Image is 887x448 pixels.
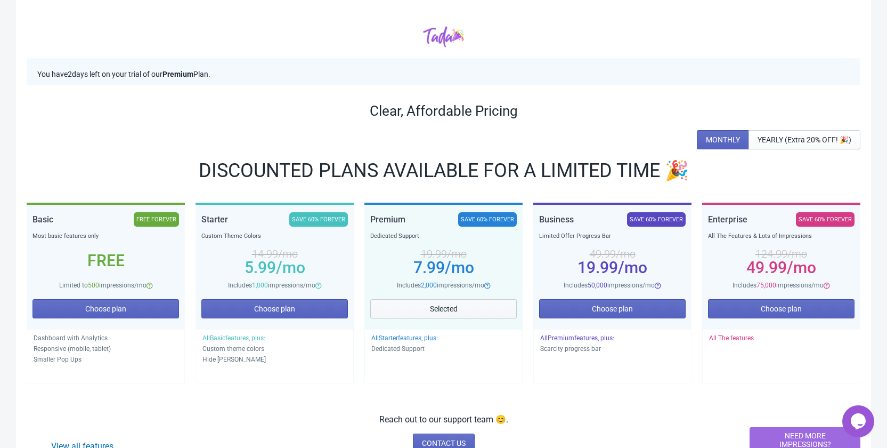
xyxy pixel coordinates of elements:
[422,439,466,447] span: CONTACT US
[201,212,228,227] div: Starter
[27,102,860,119] div: Clear, Affordable Pricing
[733,282,824,289] span: Includes impressions/mo
[201,263,348,272] div: 5.99
[397,282,484,289] span: Includes impressions/mo
[32,299,179,318] button: Choose plan
[539,250,686,258] div: 49.99 /mo
[379,413,508,426] p: Reach out to our support team 😊.
[202,343,347,354] p: Custom theme colors
[254,305,295,313] span: Choose plan
[539,263,686,272] div: 19.99
[539,231,686,242] div: Limited Offer Progress Bar
[370,250,517,258] div: 19.99 /mo
[85,305,126,313] span: Choose plan
[709,334,754,342] span: All The features
[756,282,776,289] span: 75,000
[758,135,851,144] span: YEARLY (Extra 20% OFF! 🎉)
[370,299,517,318] button: Selected
[618,258,647,277] span: /mo
[592,305,633,313] span: Choose plan
[162,70,193,78] b: Premium
[32,231,179,242] div: Most basic features only
[32,280,179,291] div: Limited to impressions/mo
[787,258,816,277] span: /mo
[289,212,348,227] div: SAVE 60% FOREVER
[588,282,607,289] span: 50,000
[34,333,178,343] p: Dashboard with Analytics
[708,212,747,227] div: Enterprise
[445,258,474,277] span: /mo
[697,130,749,149] button: MONTHLY
[34,354,178,365] p: Smaller Pop Ups
[708,299,855,318] button: Choose plan
[201,231,348,242] div: Custom Theme Colors
[761,305,802,313] span: Choose plan
[540,334,614,342] span: All Premium features, plus:
[202,354,347,365] p: Hide [PERSON_NAME]
[708,263,855,272] div: 49.99
[706,135,740,144] span: MONTHLY
[708,250,855,258] div: 124.99 /mo
[34,343,178,354] p: Responsive (mobile, tablet)
[796,212,855,227] div: SAVE 60% FOREVER
[371,343,516,354] p: Dedicated Support
[370,231,517,242] div: Dedicated Support
[37,69,850,80] p: You have 2 days left on your trial of our Plan.
[202,334,265,342] span: All Basic features, plus:
[708,231,855,242] div: All The Features & Lots of Impressions
[458,212,517,227] div: SAVE 60% FOREVER
[276,258,305,277] span: /mo
[201,299,348,318] button: Choose plan
[423,26,464,47] img: tadacolor.png
[540,343,685,354] p: Scarcity progress bar
[564,282,655,289] span: Includes impressions/mo
[627,212,686,227] div: SAVE 60% FOREVER
[539,299,686,318] button: Choose plan
[32,212,53,227] div: Basic
[88,282,99,289] span: 500
[539,212,574,227] div: Business
[430,305,458,313] span: Selected
[371,334,438,342] span: All Starter features, plus:
[228,282,315,289] span: Includes impressions/mo
[32,257,179,265] div: Free
[421,282,437,289] span: 2,000
[842,405,876,437] iframe: chat widget
[252,282,268,289] span: 1,000
[370,263,517,272] div: 7.99
[134,212,179,227] div: FREE FOREVER
[748,130,860,149] button: YEARLY (Extra 20% OFF! 🎉)
[27,162,860,179] div: DISCOUNTED PLANS AVAILABLE FOR A LIMITED TIME 🎉
[201,250,348,258] div: 14.99 /mo
[370,212,405,227] div: Premium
